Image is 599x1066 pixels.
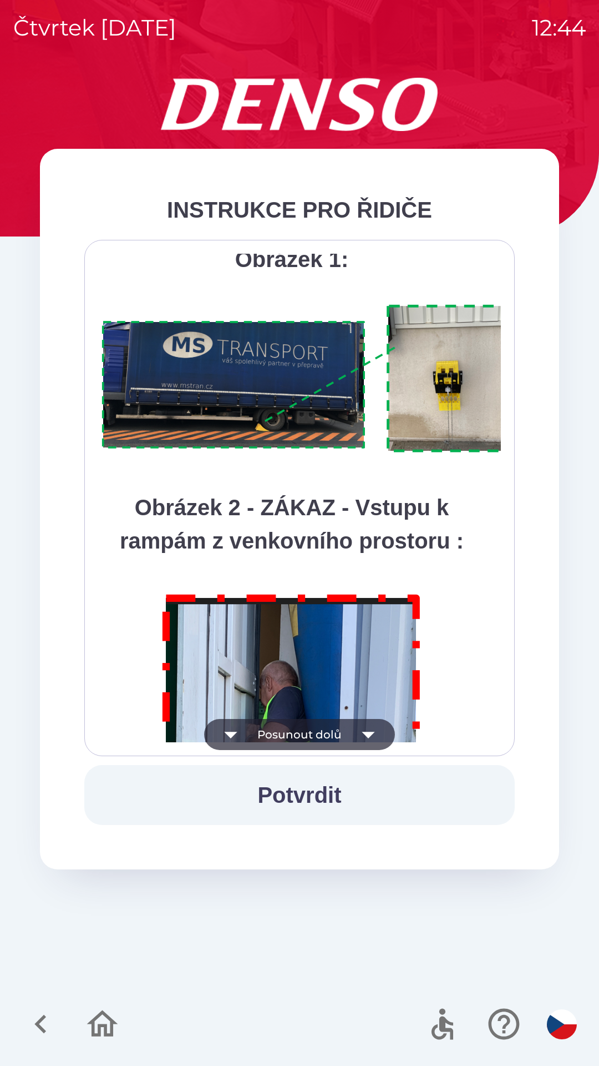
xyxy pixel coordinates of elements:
[235,247,349,271] strong: Obrázek 1:
[532,11,586,44] p: 12:44
[120,495,464,553] strong: Obrázek 2 - ZÁKAZ - Vstupu k rampám z venkovního prostoru :
[98,298,529,460] img: A1ym8hFSA0ukAAAAAElFTkSuQmCC
[84,765,515,825] button: Potvrdit
[150,580,434,988] img: M8MNayrTL6gAAAABJRU5ErkJggg==
[84,193,515,227] div: INSTRUKCE PRO ŘIDIČE
[547,1009,577,1039] img: cs flag
[13,11,176,44] p: čtvrtek [DATE]
[204,719,395,750] button: Posunout dolů
[40,78,559,131] img: Logo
